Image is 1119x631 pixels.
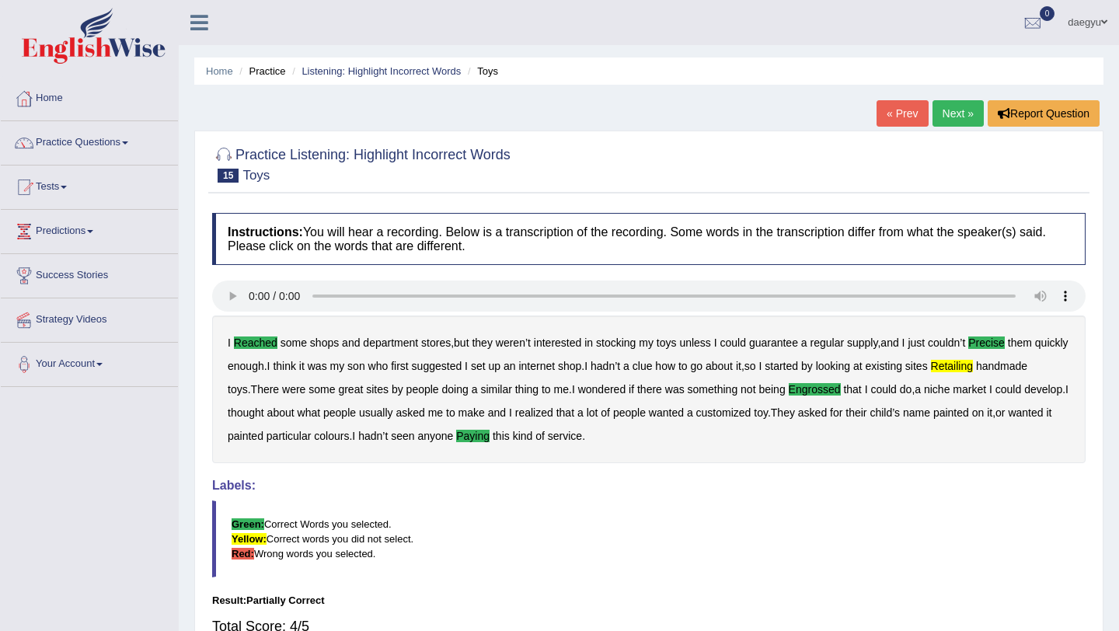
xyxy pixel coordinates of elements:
b: could [720,336,746,349]
li: Practice [235,64,285,78]
b: to [542,383,551,396]
b: I [584,360,587,372]
b: a [915,383,921,396]
b: Red: [232,548,254,560]
a: Next » [932,100,984,127]
a: « Prev [877,100,928,127]
b: toy [754,406,768,419]
b: stores [421,336,451,349]
b: make [458,406,485,419]
b: that [556,406,574,419]
b: internet [518,360,555,372]
b: think [273,360,296,372]
b: it [736,360,741,372]
b: I [267,360,270,372]
b: people [323,406,356,419]
b: lot [587,406,598,419]
span: 15 [218,169,239,183]
b: asked [798,406,827,419]
b: to [678,360,688,372]
b: being [758,383,785,396]
b: something [688,383,738,396]
b: of [601,406,610,419]
b: how [655,360,675,372]
b: to [446,406,455,419]
b: sites [366,383,389,396]
b: people [613,406,646,419]
b: weren’t [496,336,531,349]
span: 0 [1040,6,1055,21]
b: stocking [596,336,636,349]
b: market [953,383,986,396]
b: hadn’t [591,360,620,372]
b: I [714,336,717,349]
b: I [1065,383,1068,396]
b: of [535,430,545,442]
b: customized [696,406,751,419]
b: it [1046,406,1051,419]
b: anyone [417,430,453,442]
a: Predictions [1,210,178,249]
b: I [572,383,575,396]
b: first [391,360,409,372]
b: on [972,406,985,419]
b: wanted [1008,406,1043,419]
b: handmade [976,360,1027,372]
b: realized [515,406,553,419]
b: was [308,360,327,372]
b: me [428,406,443,419]
b: supply [847,336,877,349]
b: engrossed [789,383,841,396]
b: son [347,360,365,372]
b: just [908,336,925,349]
b: by [392,383,403,396]
b: asked [396,406,424,419]
b: retailing [931,360,973,372]
b: unless [679,336,710,349]
b: I [228,336,231,349]
b: go [691,360,703,372]
li: Toys [464,64,498,78]
b: child’s [870,406,900,419]
b: this [493,430,510,442]
b: not [741,383,755,396]
b: a [687,406,693,419]
a: Tests [1,166,178,204]
b: thought [228,406,264,419]
b: painted [933,406,969,419]
b: and [880,336,898,349]
b: precise [968,336,1005,349]
b: and [342,336,360,349]
b: suggested [412,360,462,372]
b: they [472,336,492,349]
b: couldn’t [928,336,965,349]
a: Strategy Videos [1,298,178,337]
b: Yellow: [232,533,267,545]
b: by [801,360,813,372]
b: I [758,360,762,372]
b: were [282,383,305,396]
b: guarantee [749,336,798,349]
b: an [504,360,516,372]
b: I [989,383,992,396]
b: if [629,383,634,396]
b: sites [905,360,928,372]
h4: Labels: [212,479,1086,493]
b: thing [515,383,539,396]
b: up [488,360,500,372]
b: enough [228,360,264,372]
b: niche [924,383,950,396]
b: some [281,336,307,349]
b: about [267,406,295,419]
b: similar [480,383,511,396]
b: name [903,406,930,419]
b: me [554,383,569,396]
b: shop [558,360,581,372]
b: interested [534,336,581,349]
b: my [639,336,654,349]
div: , , . . , . . , . . , . . [212,315,1086,463]
b: reached [234,336,277,349]
b: at [853,360,863,372]
a: Success Stories [1,254,178,293]
b: develop [1024,383,1062,396]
